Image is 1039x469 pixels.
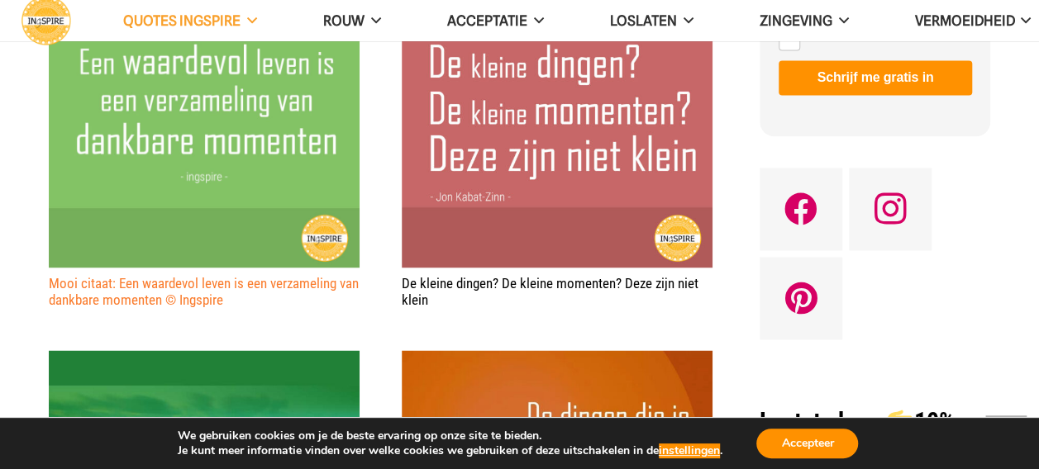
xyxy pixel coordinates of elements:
[887,407,912,432] img: 👉
[178,429,722,443] p: We gebruiken cookies om je de beste ervaring op onze site te bieden.
[779,60,971,95] button: Schrijf me gratis in
[849,168,932,250] a: Instagram
[914,12,1014,29] span: VERMOEIDHEID
[985,415,1027,457] a: Terug naar top
[49,352,360,368] a: Inzicht – Moeizame wegen leiden vaak naar mooie bestemmingen
[447,12,527,29] span: Acceptatie
[610,12,677,29] span: Loslaten
[49,275,359,308] a: Mooi citaat: Een waardevol leven is een verzameling van dankbare momenten © Ingspire
[756,429,858,458] button: Accepteer
[760,168,842,250] a: Facebook
[759,12,832,29] span: Zingeving
[659,443,720,458] button: instellingen
[123,12,241,29] span: QUOTES INGSPIRE
[402,352,713,368] a: spreuk – De dingen die je voor lief neemt, daar zou iemand anders alles voor over hebben
[760,257,842,339] a: Pinterest
[760,406,954,465] strong: Laatste kans 10% korting
[323,12,365,29] span: ROUW
[402,275,698,308] a: De kleine dingen? De kleine momenten? Deze zijn niet klein
[178,443,722,458] p: Je kunt meer informatie vinden over welke cookies we gebruiken of deze uitschakelen in de .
